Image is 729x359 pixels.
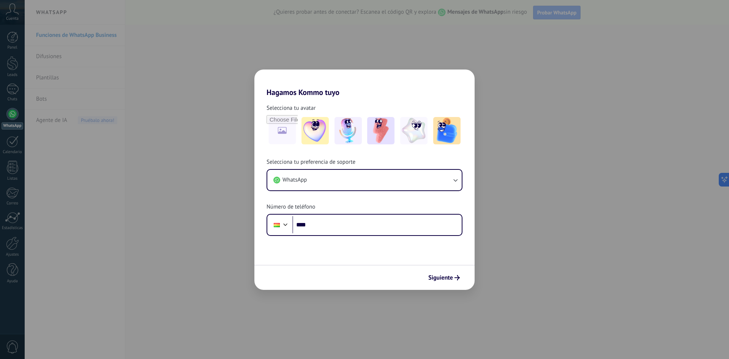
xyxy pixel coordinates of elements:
[433,117,461,144] img: -5.jpeg
[267,203,315,211] span: Número de teléfono
[254,70,475,97] h2: Hagamos Kommo tuyo
[335,117,362,144] img: -2.jpeg
[267,170,462,190] button: WhatsApp
[267,158,355,166] span: Selecciona tu preferencia de soporte
[428,275,453,280] span: Siguiente
[282,176,307,184] span: WhatsApp
[267,104,316,112] span: Selecciona tu avatar
[367,117,394,144] img: -3.jpeg
[270,217,284,233] div: Bolivia: + 591
[301,117,329,144] img: -1.jpeg
[425,271,463,284] button: Siguiente
[400,117,428,144] img: -4.jpeg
